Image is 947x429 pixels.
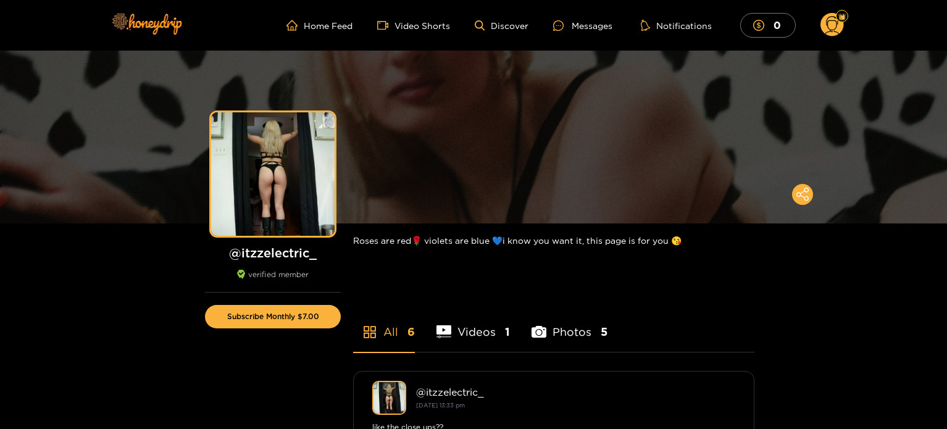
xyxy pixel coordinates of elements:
[205,305,341,328] button: Subscribe Monthly $7.00
[475,20,528,31] a: Discover
[772,19,783,31] mark: 0
[407,324,415,339] span: 6
[740,13,796,37] button: 0
[205,270,341,293] div: verified member
[286,20,353,31] a: Home Feed
[553,19,612,33] div: Messages
[377,20,394,31] span: video-camera
[377,20,450,31] a: Video Shorts
[637,19,715,31] button: Notifications
[601,324,607,339] span: 5
[353,296,415,352] li: All
[362,325,377,339] span: appstore
[353,223,754,257] div: Roses are red🌹 violets are blue 💙i know you want it, this page is for you 😘
[436,296,510,352] li: Videos
[372,381,406,415] img: itzzelectric_
[205,245,341,260] h1: @ itzzelectric_
[532,296,607,352] li: Photos
[286,20,304,31] span: home
[505,324,510,339] span: 1
[416,402,465,409] small: [DATE] 13:33 pm
[753,20,770,31] span: dollar
[416,386,735,398] div: @ itzzelectric_
[838,13,846,20] img: Fan Level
